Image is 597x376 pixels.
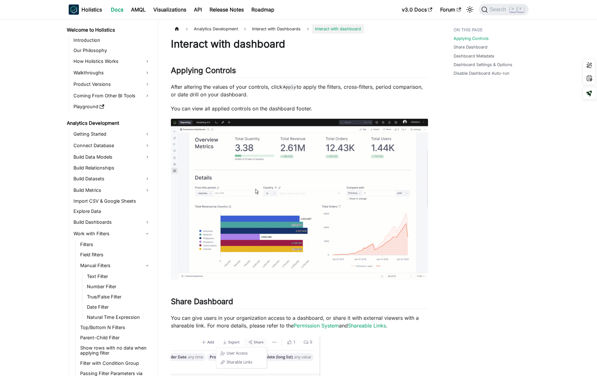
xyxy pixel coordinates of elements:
nav: Docs sidebar [62,19,158,376]
a: Disable Dashboard Auto-run [454,70,509,76]
a: v3.0 Docs [398,4,436,15]
span: Interact with Dashboards [249,24,304,34]
a: Share Dashboard [454,44,487,50]
a: Home page [171,24,183,34]
a: Shareable Links [348,322,386,329]
a: Visualizations [149,4,190,15]
h1: Interact with dashboard [171,38,428,50]
a: Build Relationships [72,163,152,172]
a: Applying Controls [454,35,489,41]
a: Welcome to Holistics [65,26,152,34]
a: Text Filter [85,272,152,281]
nav: Breadcrumbs [171,24,428,34]
button: Search (Command+K) [479,4,528,15]
a: Permission System [294,322,339,329]
a: API [190,4,206,15]
kbd: ⌘ [510,6,516,12]
a: Analytics Development [65,119,152,128]
a: Build Datasets [72,174,152,184]
a: Getting Started [72,129,152,139]
a: Roadmap [248,4,278,15]
kbd: K [517,6,524,12]
a: Build Data Models [72,152,152,162]
a: Date Filter [85,303,152,312]
a: Dashboard Metadata [454,53,494,59]
a: AMQL [127,4,149,15]
img: Holistics [69,4,79,15]
code: Apply [282,84,297,90]
a: Coming From Other BI Tools [72,91,152,101]
a: Build Metrics [72,185,152,195]
span: Search [488,7,510,12]
a: Manual Filters [78,260,152,271]
a: HolisticsHolistics [69,4,102,15]
button: Switch between dark and light mode (currently light mode) [465,4,475,15]
a: Parent-Child Filter [78,333,152,342]
a: Release Notes [206,4,248,15]
a: Forum [436,4,465,15]
a: Show rows with no data when applying filter [78,343,152,357]
a: Introduction [72,36,152,45]
span: Interact with dashboard [312,24,364,34]
a: Docs [107,4,127,15]
a: Work with Filters [72,229,152,239]
a: Filters [78,240,152,249]
h2: Applying Controls [171,66,428,78]
b: Holistics [81,6,102,13]
a: Dashboard Settings & Options [454,62,512,68]
p: You can give users in your organization access to a dashboard, or share it with external viewers ... [171,314,428,329]
a: Walkthroughs [72,68,152,78]
a: Top/Bottom N Filters [78,323,152,332]
a: True/False Filter [85,292,152,301]
a: Number Filter [85,282,152,291]
a: Playground [72,102,152,111]
a: Build Dashboards [72,217,152,227]
a: Natural Time Expression [85,313,152,322]
a: Connect Database [72,140,152,151]
p: You can view all applied controls on the dashboard footer. [171,105,428,112]
p: After altering the values of your controls, click to apply the filters, cross-filters, period com... [171,83,428,98]
a: Field filters [78,250,152,259]
span: Analytics Development [191,24,241,34]
h2: Share Dashboard [171,297,428,309]
a: Product Versions [72,79,152,89]
a: Filter with Condition Group [78,359,152,368]
a: Our Philosophy [72,46,152,55]
a: How Holistics Works [72,56,152,66]
a: Import CSV & Google Sheets [72,197,152,206]
a: Explore Data [72,207,152,216]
